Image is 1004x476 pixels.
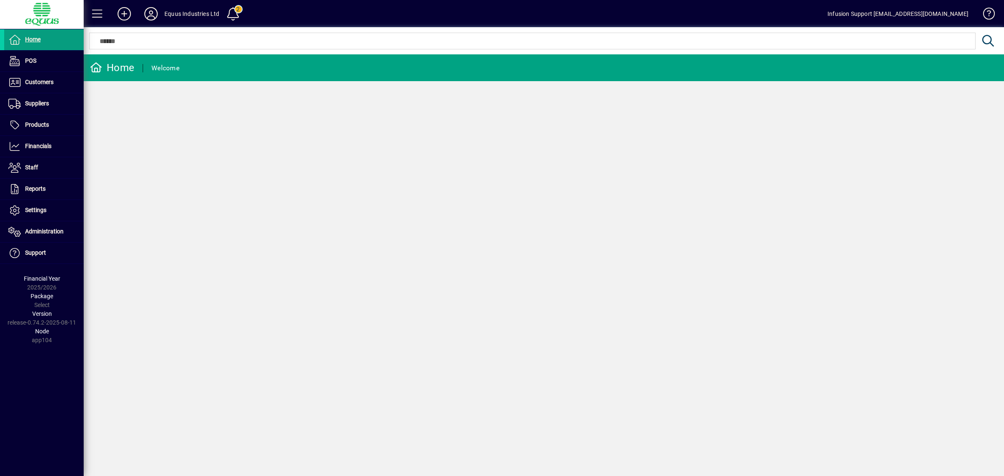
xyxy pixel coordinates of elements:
[25,121,49,128] span: Products
[4,179,84,200] a: Reports
[31,293,53,299] span: Package
[25,207,46,213] span: Settings
[151,61,179,75] div: Welcome
[25,36,41,43] span: Home
[4,157,84,178] a: Staff
[4,115,84,136] a: Products
[111,6,138,21] button: Add
[90,61,134,74] div: Home
[32,310,52,317] span: Version
[25,185,46,192] span: Reports
[25,57,36,64] span: POS
[4,200,84,221] a: Settings
[35,328,49,335] span: Node
[25,100,49,107] span: Suppliers
[4,93,84,114] a: Suppliers
[24,275,60,282] span: Financial Year
[4,51,84,72] a: POS
[827,7,968,20] div: Infusion Support [EMAIL_ADDRESS][DOMAIN_NAME]
[164,7,220,20] div: Equus Industries Ltd
[25,249,46,256] span: Support
[4,72,84,93] a: Customers
[4,243,84,264] a: Support
[25,143,51,149] span: Financials
[138,6,164,21] button: Profile
[25,228,64,235] span: Administration
[977,2,994,29] a: Knowledge Base
[4,136,84,157] a: Financials
[25,79,54,85] span: Customers
[25,164,38,171] span: Staff
[4,221,84,242] a: Administration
